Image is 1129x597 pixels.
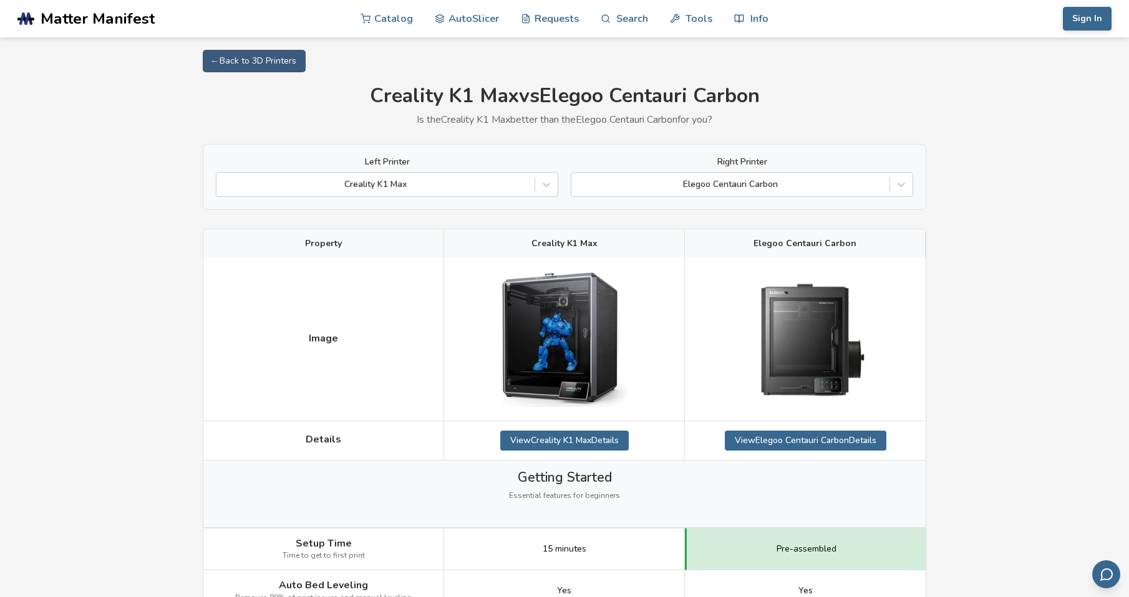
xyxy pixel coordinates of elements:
[725,431,886,451] a: ViewElegoo Centauri CarbonDetails
[502,272,627,407] img: Creality K1 Max
[216,157,558,167] label: Left Printer
[798,586,813,596] span: Yes
[531,239,598,249] span: Creality K1 Max
[543,544,586,554] span: 15 minutes
[777,544,836,554] span: Pre-assembled
[743,267,868,411] img: Elegoo Centauri Carbon
[753,239,856,249] span: Elegoo Centauri Carbon
[279,580,368,591] span: Auto Bed Leveling
[305,239,342,249] span: Property
[571,157,913,167] label: Right Printer
[296,538,352,549] span: Setup Time
[309,333,338,344] span: Image
[41,10,155,27] span: Matter Manifest
[557,586,571,596] span: Yes
[578,179,580,189] input: Elegoo Centauri Carbon
[1092,560,1120,588] button: Send feedback via email
[306,434,341,445] span: Details
[1063,7,1112,31] button: Sign In
[203,114,926,125] p: Is the Creality K1 Max better than the Elegoo Centauri Carbon for you?
[223,179,225,189] input: Creality K1 Max
[500,431,629,451] a: ViewCreality K1 MaxDetails
[203,50,306,72] a: ← Back to 3D Printers
[509,492,620,500] span: Essential features for beginners
[283,552,365,560] span: Time to get to first print
[203,85,926,108] h1: Creality K1 Max vs Elegoo Centauri Carbon
[518,470,612,485] span: Getting Started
